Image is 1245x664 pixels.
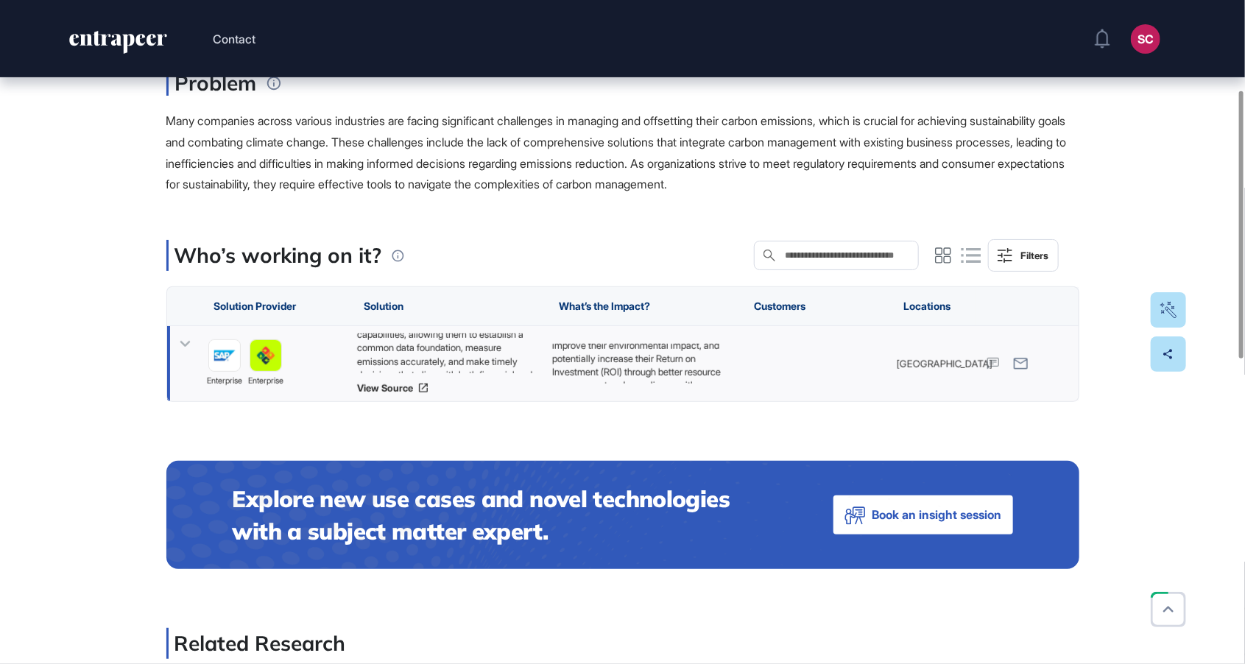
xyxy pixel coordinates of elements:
[208,339,241,372] a: image
[250,340,281,371] img: image
[250,339,282,372] a: image
[209,340,240,371] img: image
[207,375,242,388] span: enterprise
[988,239,1059,272] button: Filters
[174,240,382,271] p: Who’s working on it?
[833,495,1013,534] button: Book an insight session
[356,333,537,373] div: Net Zero as a Service is developed to provide a comprehensive solution that combines robust cloud...
[356,382,537,394] a: View Source
[364,300,403,312] span: Solution
[559,300,650,312] span: What’s the Impact?
[872,504,1002,526] span: Book an insight session
[214,300,297,312] span: Solution Provider
[248,375,283,388] span: enterprise
[166,628,346,659] div: Related Research
[1021,250,1049,261] div: Filters
[897,357,992,370] span: [GEOGRAPHIC_DATA]
[166,113,1067,191] span: Many companies across various industries are facing significant challenges in managing and offset...
[213,29,255,49] button: Contact
[904,300,951,312] span: Locations
[1131,24,1160,54] button: SC
[68,31,169,59] a: entrapeer-logo
[233,483,775,547] h4: Explore new use cases and novel technologies with a subject matter expert.
[551,231,732,459] p: Implementing solutions like Net Zero as a Service is vital for organizations aiming to achieve ne...
[166,70,257,96] h3: Problem
[754,300,805,312] span: Customers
